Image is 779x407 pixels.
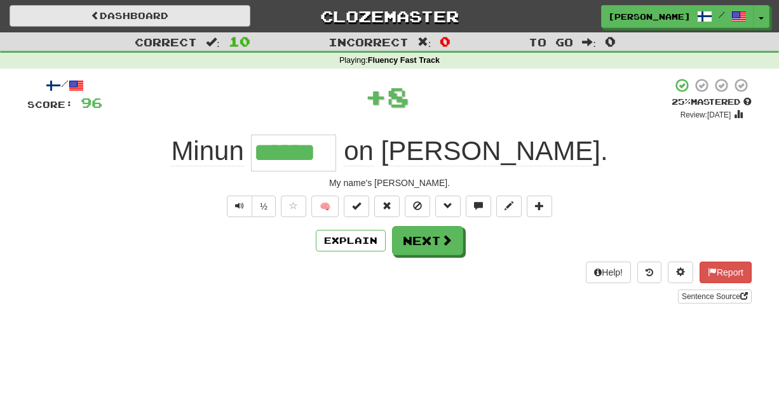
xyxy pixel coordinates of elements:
[368,56,440,65] strong: Fluency Fast Track
[582,37,596,48] span: :
[229,34,250,49] span: 10
[392,226,463,255] button: Next
[529,36,573,48] span: To go
[206,37,220,48] span: :
[344,136,374,166] span: on
[527,196,552,217] button: Add to collection (alt+a)
[374,196,400,217] button: Reset to 0% Mastered (alt+r)
[227,196,252,217] button: Play sentence audio (ctl+space)
[316,230,386,251] button: Explain
[440,34,450,49] span: 0
[311,196,339,217] button: 🧠
[700,262,752,283] button: Report
[466,196,491,217] button: Discuss sentence (alt+u)
[672,97,752,108] div: Mastered
[365,77,387,116] span: +
[387,81,409,112] span: 8
[27,99,73,110] span: Score:
[344,196,369,217] button: Set this sentence to 100% Mastered (alt+m)
[672,97,691,107] span: 25 %
[678,290,752,304] a: Sentence Source
[608,11,691,22] span: [PERSON_NAME]
[135,36,197,48] span: Correct
[681,110,731,119] small: Review: [DATE]
[601,5,754,28] a: [PERSON_NAME] /
[586,262,631,283] button: Help!
[405,196,430,217] button: Ignore sentence (alt+i)
[10,5,250,27] a: Dashboard
[269,5,510,27] a: Clozemaster
[27,77,102,93] div: /
[281,196,306,217] button: Favorite sentence (alt+f)
[224,196,276,217] div: Text-to-speech controls
[171,136,243,166] span: Minun
[27,177,752,189] div: My name's [PERSON_NAME].
[435,196,461,217] button: Grammar (alt+g)
[637,262,661,283] button: Round history (alt+y)
[496,196,522,217] button: Edit sentence (alt+d)
[329,36,409,48] span: Incorrect
[719,10,725,19] span: /
[381,136,600,166] span: [PERSON_NAME]
[81,95,102,110] span: 96
[605,34,616,49] span: 0
[417,37,431,48] span: :
[336,136,607,166] span: .
[252,196,276,217] button: ½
